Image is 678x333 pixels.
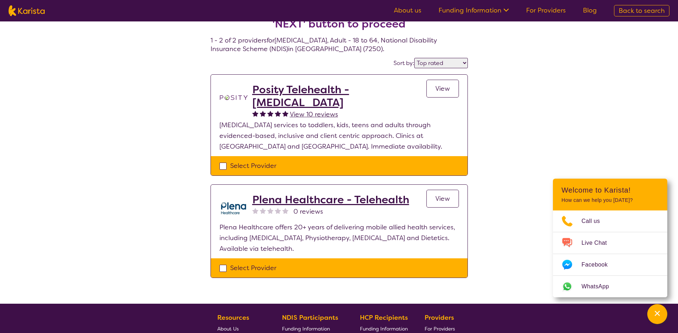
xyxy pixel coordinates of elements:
b: HCP Recipients [360,313,408,322]
a: Posity Telehealth - [MEDICAL_DATA] [252,83,426,109]
span: Facebook [582,259,616,270]
ul: Choose channel [553,210,667,297]
img: fullstar [267,110,273,116]
img: nonereviewstar [275,208,281,214]
span: Back to search [619,6,665,15]
img: t1bslo80pcylnzwjhndq.png [219,83,248,112]
button: Channel Menu [647,304,667,324]
h2: Welcome to Karista! [561,186,659,194]
span: WhatsApp [582,281,618,292]
img: fullstar [282,110,288,116]
div: Channel Menu [553,179,667,297]
span: Call us [582,216,609,227]
a: View [426,190,459,208]
p: Plena Healthcare offers 20+ years of delivering mobile allied health services, including [MEDICAL... [219,222,459,254]
a: For Providers [526,6,566,15]
img: fullstar [252,110,258,116]
p: How can we help you [DATE]? [561,197,659,203]
span: For Providers [425,325,455,332]
img: nonereviewstar [252,208,258,214]
label: Sort by: [394,59,414,67]
b: NDIS Participants [282,313,338,322]
p: [MEDICAL_DATA] services to toddlers, kids, teens and adults through evidenced-based, inclusive an... [219,120,459,152]
b: Resources [217,313,249,322]
span: Funding Information [360,325,408,332]
a: Blog [583,6,597,15]
span: View [435,84,450,93]
a: Back to search [614,5,669,16]
span: View [435,194,450,203]
a: View [426,80,459,98]
a: Web link opens in a new tab. [553,276,667,297]
a: Funding Information [439,6,509,15]
a: View 10 reviews [290,109,338,120]
span: About Us [217,325,239,332]
img: nonereviewstar [282,208,288,214]
img: Karista logo [9,5,45,16]
img: nonereviewstar [260,208,266,214]
a: Plena Healthcare - Telehealth [252,193,409,206]
h2: Select one or more providers and click the 'NEXT' button to proceed [219,5,459,30]
img: fullstar [260,110,266,116]
img: qwv9egg5taowukv2xnze.png [219,193,248,222]
b: Providers [425,313,454,322]
span: Funding Information [282,325,330,332]
img: nonereviewstar [267,208,273,214]
img: fullstar [275,110,281,116]
span: Live Chat [582,238,615,248]
span: 0 reviews [293,206,323,217]
a: About us [394,6,421,15]
span: View 10 reviews [290,110,338,119]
